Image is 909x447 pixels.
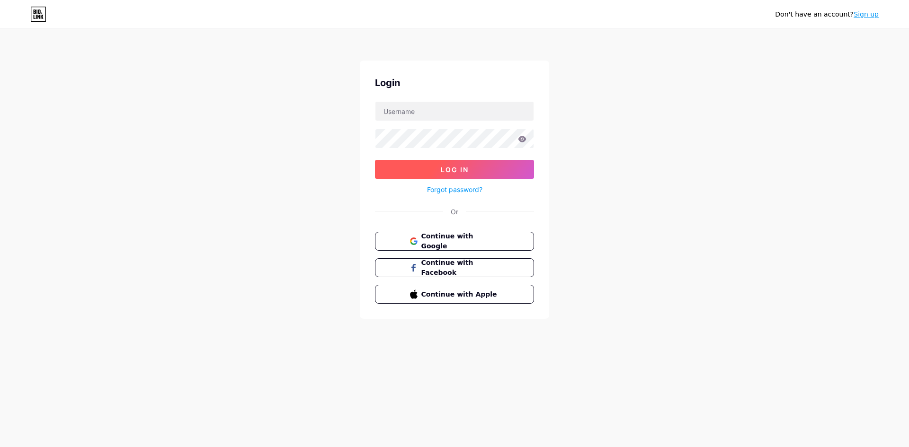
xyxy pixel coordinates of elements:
button: Continue with Apple [375,285,534,304]
div: Don't have an account? [775,9,879,19]
span: Continue with Facebook [421,258,499,278]
button: Log In [375,160,534,179]
button: Continue with Google [375,232,534,251]
div: Login [375,76,534,90]
span: Continue with Google [421,231,499,251]
a: Sign up [854,10,879,18]
a: Forgot password? [427,184,482,194]
input: Username [375,102,534,121]
div: Or [451,207,458,217]
span: Log In [441,166,469,174]
button: Continue with Facebook [375,258,534,277]
span: Continue with Apple [421,289,499,299]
